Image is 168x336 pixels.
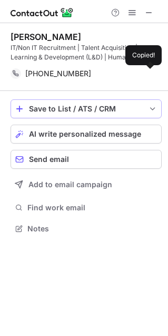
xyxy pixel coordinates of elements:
div: IT/Non IT Recruitment | Talent Acquisition | Learning & Development (L&D) | Human Resources👩‍💻 [11,43,162,62]
button: save-profile-one-click [11,99,162,118]
div: Save to List / ATS / CRM [29,105,143,113]
button: Add to email campaign [11,175,162,194]
button: Find work email [11,200,162,215]
span: Find work email [27,203,157,212]
button: AI write personalized message [11,125,162,144]
span: [PHONE_NUMBER] [25,69,91,78]
span: Add to email campaign [28,180,112,189]
img: ContactOut v5.3.10 [11,6,74,19]
span: AI write personalized message [29,130,141,138]
button: Send email [11,150,162,169]
span: Notes [27,224,157,233]
div: [PERSON_NAME] [11,32,81,42]
span: Send email [29,155,69,164]
button: Notes [11,221,162,236]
